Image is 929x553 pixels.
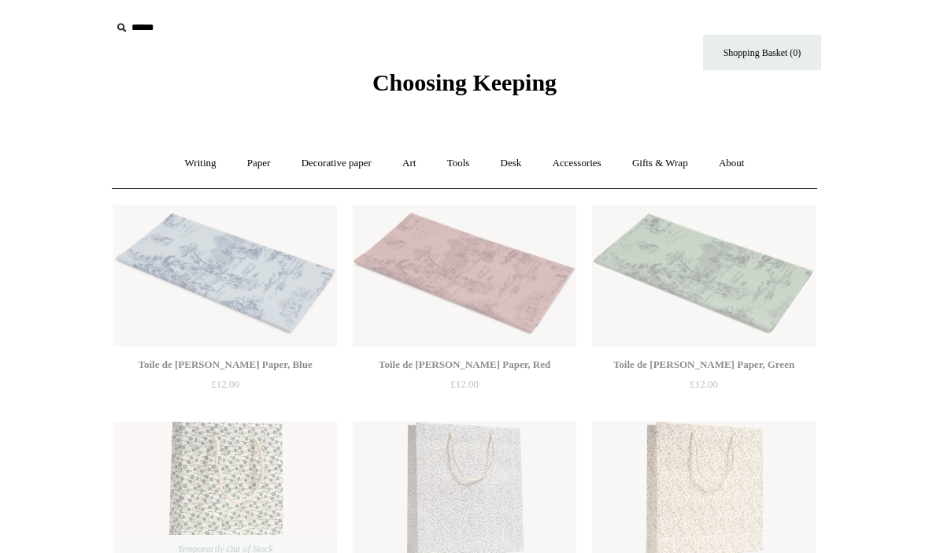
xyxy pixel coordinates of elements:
img: Toile de Jouy Tissue Paper, Green [592,205,816,347]
a: Decorative paper [287,143,386,184]
a: Writing [171,143,231,184]
span: £12.00 [211,378,239,390]
span: Choosing Keeping [372,69,557,95]
a: Toile de [PERSON_NAME] Paper, Green £12.00 [592,355,816,420]
img: Toile de Jouy Tissue Paper, Red [353,205,576,347]
span: £12.00 [450,378,479,390]
a: Gifts & Wrap [618,143,702,184]
div: Toile de [PERSON_NAME] Paper, Blue [117,355,333,374]
a: Desk [487,143,536,184]
a: About [705,143,759,184]
a: Toile de [PERSON_NAME] Paper, Red £12.00 [353,355,576,420]
a: Toile de Jouy Tissue Paper, Red Toile de Jouy Tissue Paper, Red [353,205,576,347]
a: Shopping Basket (0) [703,35,821,70]
a: Choosing Keeping [372,82,557,93]
a: Toile de [PERSON_NAME] Paper, Blue £12.00 [113,355,337,420]
div: Toile de [PERSON_NAME] Paper, Red [357,355,572,374]
a: Paper [233,143,285,184]
a: Accessories [539,143,616,184]
div: Toile de [PERSON_NAME] Paper, Green [596,355,812,374]
img: Toile de Jouy Tissue Paper, Blue [113,205,337,347]
a: Art [388,143,430,184]
span: £12.00 [690,378,718,390]
a: Toile de Jouy Tissue Paper, Blue Toile de Jouy Tissue Paper, Blue [113,205,337,347]
a: Toile de Jouy Tissue Paper, Green Toile de Jouy Tissue Paper, Green [592,205,816,347]
a: Tools [433,143,484,184]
